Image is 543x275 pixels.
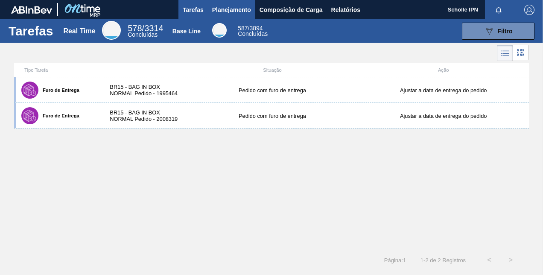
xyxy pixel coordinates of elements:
button: Filtro [462,23,534,40]
img: Logout [524,5,534,15]
div: Pedido com furo de entrega [187,113,358,119]
span: Concluídas [128,31,158,38]
div: Base Line [212,23,227,38]
div: BR15 - BAG IN BOX NORMAL Pedido - 1995464 [101,84,187,97]
button: Notificações [485,4,512,16]
div: Base Line [238,26,268,37]
div: Ajustar a data de entrega do pedido [358,113,529,119]
div: Visão em Lista [497,45,513,61]
label: Furo de Entrega [38,88,79,93]
div: BR15 - BAG IN BOX NORMAL Pedido - 2008319 [101,109,187,122]
div: Real Time [102,21,121,40]
span: Relatórios [331,5,360,15]
div: Base Line [172,28,201,35]
div: Real Time [128,25,163,38]
span: Concluídas [238,30,268,37]
button: < [479,249,500,271]
div: Ação [358,67,529,73]
div: Situação [187,67,358,73]
div: Pedido com furo de entrega [187,87,358,94]
img: TNhmsLtSVTkK8tSr43FrP2fwEKptu5GPRR3wAAAABJRU5ErkJggg== [11,6,52,14]
span: Composição de Carga [260,5,323,15]
div: Tipo Tarefa [16,67,101,73]
span: Filtro [498,28,513,35]
span: 1 - 2 de 2 Registros [419,257,466,263]
span: / 3314 [128,23,163,33]
span: Planejamento [212,5,251,15]
div: Visão em Cards [513,45,529,61]
div: Real Time [63,27,95,35]
span: Página : 1 [384,257,406,263]
h1: Tarefas [9,26,53,36]
div: Ajustar a data de entrega do pedido [358,87,529,94]
span: 587 [238,25,248,32]
button: > [500,249,521,271]
label: Furo de Entrega [38,113,79,118]
span: 578 [128,23,142,33]
span: Tarefas [183,5,204,15]
span: / 3894 [238,25,263,32]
